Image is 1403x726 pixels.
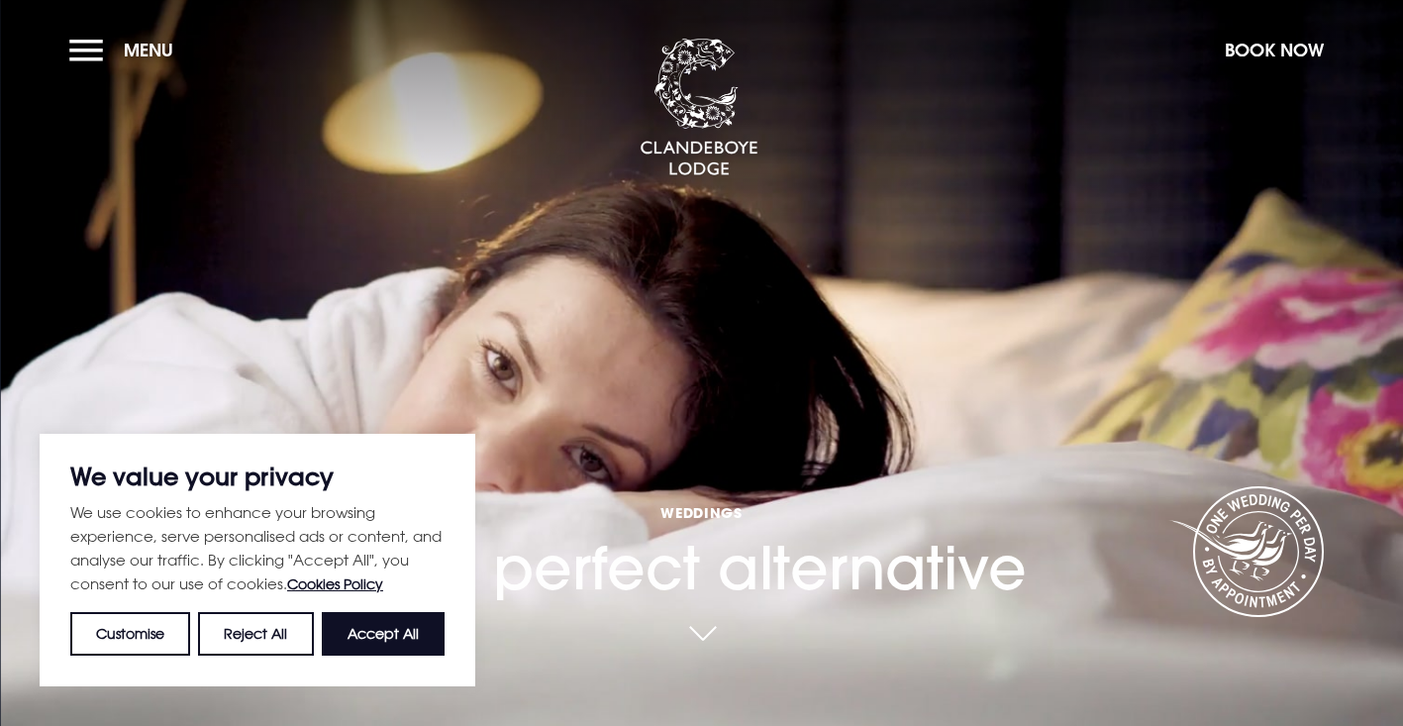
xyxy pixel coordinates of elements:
a: Cookies Policy [287,575,383,592]
div: We value your privacy [40,434,475,686]
span: Menu [124,39,173,61]
button: Customise [70,612,190,656]
button: Book Now [1215,29,1334,71]
h1: The perfect alternative [376,413,1027,603]
button: Reject All [198,612,313,656]
img: Clandeboye Lodge [640,39,758,177]
p: We value your privacy [70,465,445,488]
span: Weddings [376,503,1027,522]
p: We use cookies to enhance your browsing experience, serve personalised ads or content, and analys... [70,500,445,596]
button: Menu [69,29,183,71]
button: Accept All [322,612,445,656]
